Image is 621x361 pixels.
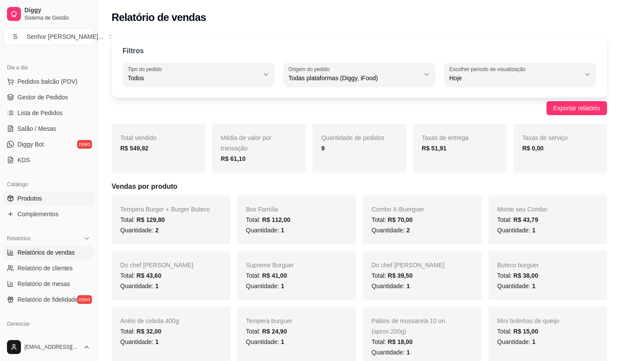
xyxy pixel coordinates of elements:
[17,194,42,203] span: Produtos
[3,61,94,75] div: Dia a dia
[24,7,90,14] span: Diggy
[7,235,31,242] span: Relatórios
[17,140,44,149] span: Diggy Bot
[155,338,159,345] span: 1
[155,283,159,289] span: 1
[497,216,538,223] span: Total:
[497,338,536,345] span: Quantidade:
[3,75,94,89] button: Pedidos balcão (PDV)
[17,279,70,288] span: Relatório de mesas
[3,317,94,331] div: Gerenciar
[532,338,536,345] span: 1
[3,261,94,275] a: Relatório de clientes
[17,156,30,164] span: KDS
[120,317,179,324] span: Anéis de cebola 400g
[17,124,56,133] span: Salão / Mesas
[497,262,539,269] span: Buteco burguer
[3,3,94,24] a: DiggySistema de Gestão
[497,317,559,324] span: Mini bolinhas de queijo
[372,216,413,223] span: Total:
[497,283,536,289] span: Quantidade:
[532,283,536,289] span: 1
[3,153,94,167] a: KDS
[246,272,287,279] span: Total:
[17,77,78,86] span: Pedidos balcão (PDV)
[120,272,161,279] span: Total:
[262,272,287,279] span: R$ 41,00
[246,338,284,345] span: Quantidade:
[513,216,538,223] span: R$ 43,79
[120,262,193,269] span: Do chef [PERSON_NAME]
[497,227,536,234] span: Quantidade:
[155,227,159,234] span: 2
[17,93,68,102] span: Gestor de Pedidos
[246,317,292,324] span: Tempera burguer
[407,283,410,289] span: 1
[120,328,161,335] span: Total:
[449,65,528,73] label: Escolher período de visualização
[497,206,547,213] span: Monte seu Combo
[3,122,94,136] a: Salão / Mesas
[532,227,536,234] span: 1
[407,349,410,356] span: 1
[17,295,78,304] span: Relatório de fidelidade
[3,331,94,345] a: Entregadoresnovo
[372,206,424,213] span: Combo X-Buerguer
[3,90,94,104] a: Gestor de Pedidos
[444,62,596,87] button: Escolher período de visualizaçãoHoje
[372,349,410,356] span: Quantidade:
[407,227,410,234] span: 2
[122,46,144,56] p: Filtros
[288,65,333,73] label: Origem do pedido
[522,145,543,152] strong: R$ 0,00
[11,32,20,41] span: S
[128,74,259,82] span: Todos
[3,207,94,221] a: Complementos
[422,145,447,152] strong: R$ 51,91
[246,328,287,335] span: Total:
[27,32,103,41] div: Senhor [PERSON_NAME] ...
[372,262,445,269] span: Do chef [PERSON_NAME]
[221,134,271,152] span: Média de valor por transação
[546,101,607,115] button: Exportar relatório
[122,62,275,87] button: Tipo do pedidoTodos
[112,181,607,192] h5: Vendas por produto
[497,272,538,279] span: Total:
[136,216,165,223] span: R$ 129,80
[17,264,73,272] span: Relatório de clientes
[120,338,159,345] span: Quantidade:
[497,328,538,335] span: Total:
[281,338,284,345] span: 1
[513,328,538,335] span: R$ 15,00
[120,283,159,289] span: Quantidade:
[3,177,94,191] div: Catálogo
[449,74,580,82] span: Hoje
[3,137,94,151] a: Diggy Botnovo
[288,74,420,82] span: Todas plataformas (Diggy, iFood)
[372,283,410,289] span: Quantidade:
[221,155,246,162] strong: R$ 61,10
[3,106,94,120] a: Lista de Pedidos
[3,191,94,205] a: Produtos
[246,216,290,223] span: Total:
[553,103,600,113] span: Exportar relatório
[3,293,94,307] a: Relatório de fidelidadenovo
[3,245,94,259] a: Relatórios de vendas
[246,283,284,289] span: Quantidade:
[24,14,90,21] span: Sistema de Gestão
[388,216,413,223] span: R$ 70,00
[120,145,149,152] strong: R$ 549,92
[120,206,210,213] span: Tempera Burger + Burger Buteco
[422,134,468,141] span: Taxas de entrega
[388,272,413,279] span: R$ 39,50
[262,328,287,335] span: R$ 24,90
[246,262,294,269] span: Supreme Burguer
[112,10,206,24] h2: Relatório de vendas
[3,28,94,45] button: Select a team
[281,227,284,234] span: 1
[3,277,94,291] a: Relatório de mesas
[17,210,58,218] span: Complementos
[262,216,291,223] span: R$ 112,00
[128,65,165,73] label: Tipo do pedido
[24,344,80,351] span: [EMAIL_ADDRESS][DOMAIN_NAME]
